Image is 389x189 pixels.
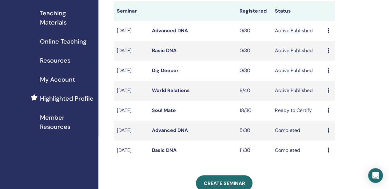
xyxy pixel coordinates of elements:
div: Open Intercom Messenger [368,168,383,183]
a: Basic DNA [152,47,177,54]
td: 0/30 [236,21,272,41]
a: Soul Mate [152,107,176,114]
th: Status [272,1,324,21]
a: Advanced DNA [152,127,188,133]
a: Basic DNA [152,147,177,153]
td: [DATE] [114,101,149,121]
td: Completed [272,121,324,141]
span: Create seminar [204,180,245,187]
td: 5/30 [236,121,272,141]
td: Ready to Certify [272,101,324,121]
td: 18/30 [236,101,272,121]
a: Advanced DNA [152,27,188,34]
td: Active Published [272,21,324,41]
span: Resources [40,56,70,65]
td: [DATE] [114,121,149,141]
td: [DATE] [114,141,149,160]
span: Highlighted Profile [40,94,93,103]
td: [DATE] [114,61,149,81]
td: 8/40 [236,81,272,101]
td: 0/30 [236,61,272,81]
a: World Relations [152,87,190,94]
td: Active Published [272,61,324,81]
td: Active Published [272,41,324,61]
th: Seminar [114,1,149,21]
span: Teaching Materials [40,9,93,27]
td: [DATE] [114,21,149,41]
td: Completed [272,141,324,160]
span: My Account [40,75,75,84]
a: Dig Deeper [152,67,179,74]
th: Registered [236,1,272,21]
td: 0/30 [236,41,272,61]
td: 11/30 [236,141,272,160]
span: Online Teaching [40,37,86,46]
td: [DATE] [114,81,149,101]
td: Active Published [272,81,324,101]
span: Member Resources [40,113,93,131]
td: [DATE] [114,41,149,61]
